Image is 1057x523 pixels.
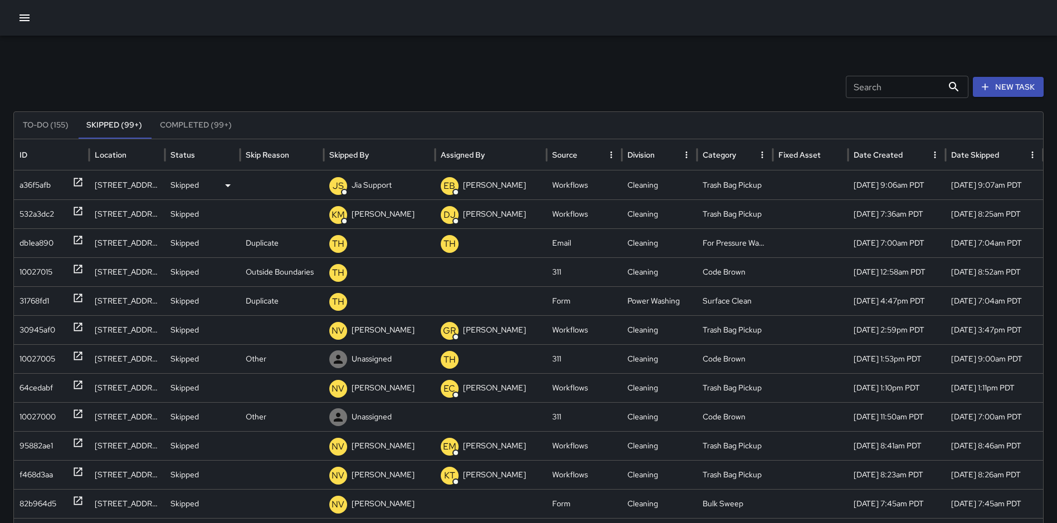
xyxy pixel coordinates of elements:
[697,402,772,431] div: Code Brown
[89,286,164,315] div: 252 9th Street
[547,431,622,460] div: Workflows
[332,382,344,395] p: NV
[703,150,736,160] div: Category
[973,77,1044,97] button: New Task
[848,489,946,518] div: 9/29/2025, 7:45am PDT
[332,498,344,511] p: NV
[547,228,622,257] div: Email
[444,208,456,222] p: DJ
[441,150,485,160] div: Assigned By
[444,382,455,395] p: EC
[547,402,622,431] div: 311
[463,171,526,199] p: [PERSON_NAME]
[547,344,622,373] div: 311
[89,460,164,489] div: 1133 Folsom Street
[547,460,622,489] div: Workflows
[352,171,392,199] p: Jia Support
[848,170,946,199] div: 9/30/2025, 9:06am PDT
[946,460,1043,489] div: 9/29/2025, 8:26am PDT
[332,237,344,251] p: TH
[946,373,1043,402] div: 9/29/2025, 1:11pm PDT
[171,461,199,489] p: Skipped
[854,150,903,160] div: Date Created
[603,147,619,163] button: Source column menu
[697,257,772,286] div: Code Brown
[151,112,241,139] button: Completed (99+)
[246,150,289,160] div: Skip Reason
[622,402,697,431] div: Cleaning
[20,258,52,286] div: 10027015
[622,460,697,489] div: Cleaning
[463,432,526,460] p: [PERSON_NAME]
[171,490,199,518] p: Skipped
[547,257,622,286] div: 311
[240,402,324,431] div: Other
[547,489,622,518] div: Form
[946,199,1043,228] div: 9/30/2025, 8:25am PDT
[352,374,415,402] p: [PERSON_NAME]
[622,228,697,257] div: Cleaning
[927,147,943,163] button: Date Created column menu
[463,316,526,344] p: [PERSON_NAME]
[332,208,345,222] p: KM
[89,489,164,518] div: 41a Juniper Street
[848,257,946,286] div: 9/30/2025, 12:58am PDT
[951,150,999,160] div: Date Skipped
[240,257,324,286] div: Outside Boundaries
[848,431,946,460] div: 9/29/2025, 8:41am PDT
[848,286,946,315] div: 9/29/2025, 4:47pm PDT
[697,373,772,402] div: Trash Bag Pickup
[463,374,526,402] p: [PERSON_NAME]
[20,403,56,431] div: 10027000
[20,461,53,489] div: f468d3aa
[946,170,1043,199] div: 9/30/2025, 9:07am PDT
[89,170,164,199] div: 220 10th Street
[89,315,164,344] div: 1070 Howard Street
[848,315,946,344] div: 9/29/2025, 2:59pm PDT
[697,315,772,344] div: Trash Bag Pickup
[946,257,1043,286] div: 9/30/2025, 8:52am PDT
[240,286,324,315] div: Duplicate
[622,431,697,460] div: Cleaning
[622,489,697,518] div: Cleaning
[171,345,199,373] p: Skipped
[352,490,415,518] p: [PERSON_NAME]
[622,315,697,344] div: Cleaning
[848,344,946,373] div: 9/29/2025, 1:53pm PDT
[946,286,1043,315] div: 9/30/2025, 7:04am PDT
[352,316,415,344] p: [PERSON_NAME]
[946,228,1043,257] div: 9/30/2025, 7:04am PDT
[463,461,526,489] p: [PERSON_NAME]
[89,344,164,373] div: 1160 Folsom Street
[697,431,772,460] div: Trash Bag Pickup
[444,237,456,251] p: TH
[697,286,772,315] div: Surface Clean
[240,344,324,373] div: Other
[697,199,772,228] div: Trash Bag Pickup
[946,344,1043,373] div: 9/30/2025, 9:00am PDT
[627,150,655,160] div: Division
[463,200,526,228] p: [PERSON_NAME]
[622,373,697,402] div: Cleaning
[20,374,53,402] div: 64cedabf
[171,403,199,431] p: Skipped
[547,373,622,402] div: Workflows
[547,286,622,315] div: Form
[20,490,56,518] div: 82b964d5
[547,315,622,344] div: Workflows
[332,266,344,280] p: TH
[946,402,1043,431] div: 9/30/2025, 7:00am PDT
[171,374,199,402] p: Skipped
[171,229,199,257] p: Skipped
[171,150,195,160] div: Status
[332,440,344,453] p: NV
[848,199,946,228] div: 9/30/2025, 7:36am PDT
[20,345,55,373] div: 10027005
[622,344,697,373] div: Cleaning
[77,112,151,139] button: Skipped (99+)
[352,200,415,228] p: [PERSON_NAME]
[697,344,772,373] div: Code Brown
[443,440,456,453] p: EM
[89,257,164,286] div: 734a Natoma Street
[352,432,415,460] p: [PERSON_NAME]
